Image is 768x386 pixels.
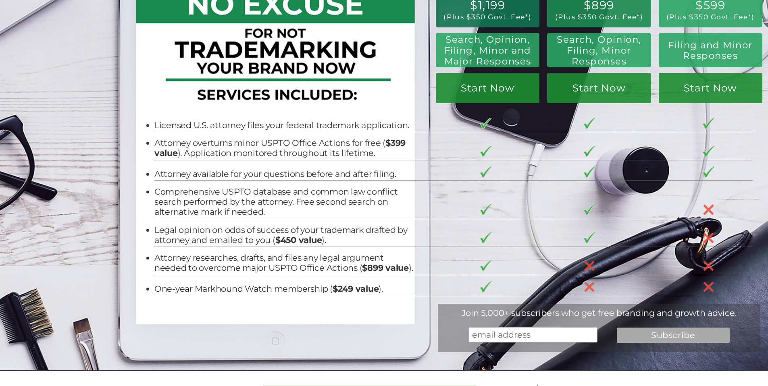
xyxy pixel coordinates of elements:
[480,204,492,215] img: checkmark-border-3.png
[275,235,322,245] b: $450 value
[665,40,756,61] h2: Filing and Minor Responses
[703,166,714,178] img: checkmark-border-3.png
[480,118,492,129] img: checkmark-border-3.png
[154,253,413,273] li: Attorney researches, drafts, and files any legal argument needed to overcome major USPTO Office A...
[584,118,595,129] img: checkmark-border-3.png
[584,281,595,293] img: X-30-3.png
[584,146,595,157] img: checkmark-border-3.png
[554,34,645,66] h2: Search, Opinion, Filing, Minor Responses
[480,146,492,157] img: checkmark-border-3.png
[468,327,597,342] input: email address
[362,263,409,273] b: $899 value
[436,73,539,103] a: Start Now
[480,166,492,178] img: checkmark-border-3.png
[154,284,413,294] li: One-year Markhound Watch membership ( ).
[333,284,379,294] b: $249 value
[154,138,406,158] b: $399 value
[703,118,714,129] img: checkmark-border-3.png
[438,308,760,318] div: Join 5,000+ subscribers who get free branding and growth advice.
[154,187,413,217] li: Comprehensive USPTO database and common law conflict search performed by the attorney. Free secon...
[441,34,535,66] h2: Search, Opinion, Filing, Minor and Major Responses
[154,120,413,131] li: Licensed U.S. attorney files your federal trademark application.
[617,328,730,343] input: Subscribe
[659,73,762,103] a: Start Now
[154,169,413,179] li: Attorney available for your questions before and after filing.
[480,281,492,293] img: checkmark-border-3.png
[703,281,714,293] img: X-30-3.png
[154,225,413,245] li: Legal opinion on odds of success of your trademark drafted by attorney and emailed to you ( ).
[480,232,492,243] img: checkmark-border-3.png
[703,204,714,216] img: X-30-3.png
[584,166,595,178] img: checkmark-border-3.png
[584,204,595,215] img: checkmark-border-3.png
[154,138,413,158] li: Attorney overturns minor USPTO Office Actions for free ( ). Application monitored throughout its ...
[703,260,714,272] img: X-30-3.png
[703,146,714,157] img: checkmark-border-3.png
[584,260,595,272] img: X-30-3.png
[703,232,714,244] img: X-30-3.png
[584,232,595,243] img: checkmark-border-3.png
[480,260,492,272] img: checkmark-border-3.png
[547,73,651,103] a: Start Now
